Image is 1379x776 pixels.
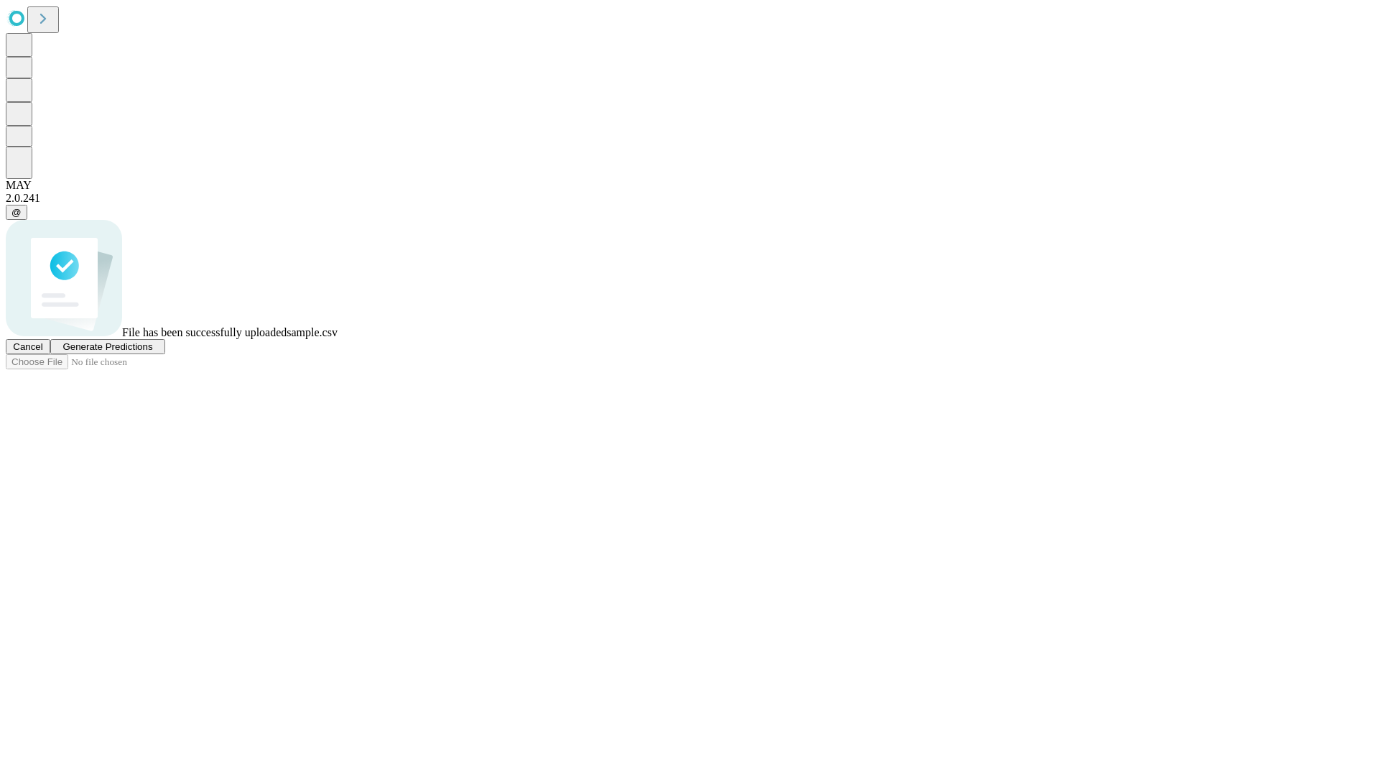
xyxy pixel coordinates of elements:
span: Generate Predictions [62,341,152,352]
button: @ [6,205,27,220]
span: @ [11,207,22,218]
span: File has been successfully uploaded [122,326,287,338]
button: Cancel [6,339,50,354]
span: sample.csv [287,326,338,338]
button: Generate Predictions [50,339,165,354]
div: 2.0.241 [6,192,1373,205]
div: MAY [6,179,1373,192]
span: Cancel [13,341,43,352]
